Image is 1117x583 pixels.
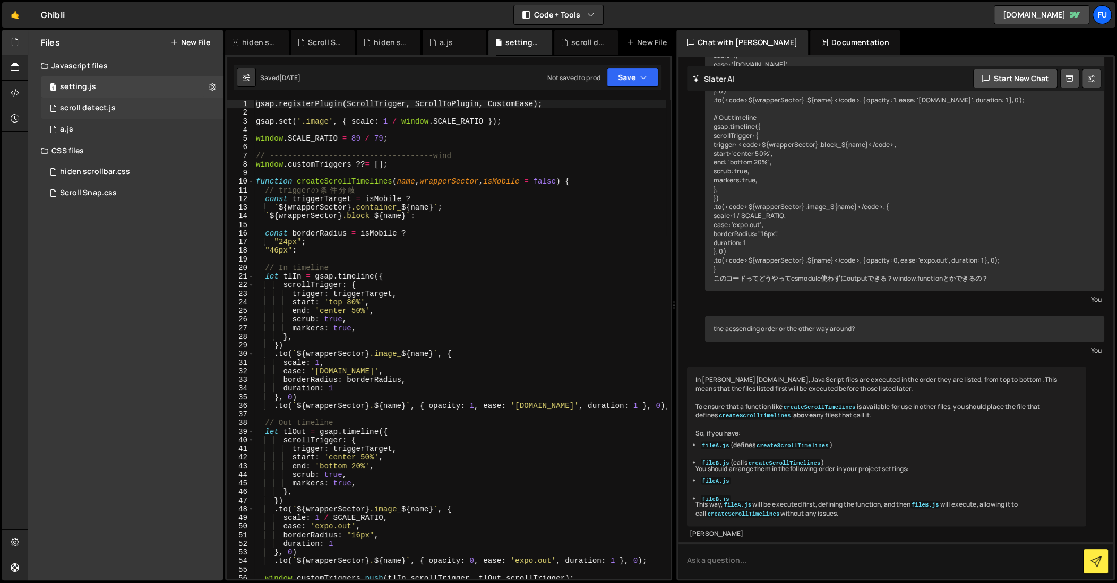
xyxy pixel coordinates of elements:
[170,38,210,47] button: New File
[723,501,752,509] code: fileA.js
[910,501,940,509] code: fileB.js
[676,30,808,55] div: Chat with [PERSON_NAME]
[707,510,781,518] code: createScrollTimelines
[708,345,1102,356] div: You
[626,37,671,48] div: New File
[440,37,453,48] div: a.js
[227,548,254,556] div: 53
[227,229,254,238] div: 16
[41,8,65,21] div: Ghibli
[227,402,254,410] div: 36
[50,105,56,114] span: 1
[41,161,223,182] div: 17069/47438.css
[227,195,254,203] div: 12
[50,84,56,92] span: 1
[227,212,254,220] div: 14
[227,350,254,358] div: 30
[41,76,223,98] div: 17069/47032.js
[60,82,96,92] div: setting.js
[227,108,254,117] div: 2
[718,412,792,420] code: createScrollTimelines
[227,264,254,272] div: 20
[227,419,254,427] div: 38
[690,529,1084,538] div: [PERSON_NAME]
[227,221,254,229] div: 15
[28,55,223,76] div: Javascript files
[227,462,254,471] div: 43
[227,134,254,143] div: 5
[607,68,658,87] button: Save
[227,238,254,246] div: 17
[227,307,254,315] div: 25
[695,441,1078,503] ul: You should arrange them in the following order in your project settings:
[505,37,539,48] div: setting.js
[41,182,223,204] div: 17069/46980.css
[692,74,735,84] h2: Slater AI
[701,495,731,503] code: fileB.js
[227,556,254,565] div: 54
[701,477,731,485] code: fileA.js
[708,294,1102,305] div: You
[227,436,254,445] div: 40
[973,69,1058,88] button: Start new chat
[227,246,254,255] div: 18
[701,459,731,467] code: fileB.js
[994,5,1089,24] a: [DOMAIN_NAME]
[747,459,822,467] code: createScrollTimelines
[227,445,254,453] div: 41
[227,565,254,574] div: 55
[227,376,254,384] div: 33
[793,411,813,420] strong: above
[60,103,116,113] div: scroll detect.js
[227,410,254,419] div: 37
[227,186,254,195] div: 11
[227,143,254,151] div: 6
[227,290,254,298] div: 23
[227,497,254,505] div: 47
[374,37,408,48] div: hiden scrollbar.css
[514,5,603,24] button: Code + Tools
[227,298,254,307] div: 24
[227,255,254,264] div: 19
[41,37,60,48] h2: Files
[1093,5,1112,24] a: Fu
[227,177,254,186] div: 10
[227,126,254,134] div: 4
[687,367,1086,527] div: In [PERSON_NAME][DOMAIN_NAME], JavaScript files are executed in the order they are listed, from t...
[227,100,254,108] div: 1
[227,393,254,402] div: 35
[227,367,254,376] div: 32
[810,30,900,55] div: Documentation
[227,522,254,530] div: 50
[227,359,254,367] div: 31
[260,73,300,82] div: Saved
[227,540,254,548] div: 52
[227,453,254,462] div: 42
[227,203,254,212] div: 13
[279,73,300,82] div: [DATE]
[227,281,254,289] div: 22
[227,505,254,514] div: 48
[60,125,73,134] div: a.js
[547,73,600,82] div: Not saved to prod
[701,441,1078,450] li: (defines )
[227,117,254,126] div: 3
[227,514,254,522] div: 49
[2,2,28,28] a: 🤙
[701,442,731,449] code: fileA.js
[227,428,254,436] div: 39
[783,404,857,411] code: createScrollTimelines
[227,272,254,281] div: 21
[227,160,254,169] div: 8
[60,167,130,177] div: hiden scrollbar.css
[227,531,254,540] div: 51
[571,37,605,48] div: scroll detect.js
[60,188,117,198] div: Scroll Snap.css
[28,140,223,161] div: CSS files
[227,333,254,341] div: 28
[227,471,254,479] div: 44
[227,574,254,582] div: 56
[227,152,254,160] div: 7
[227,341,254,350] div: 29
